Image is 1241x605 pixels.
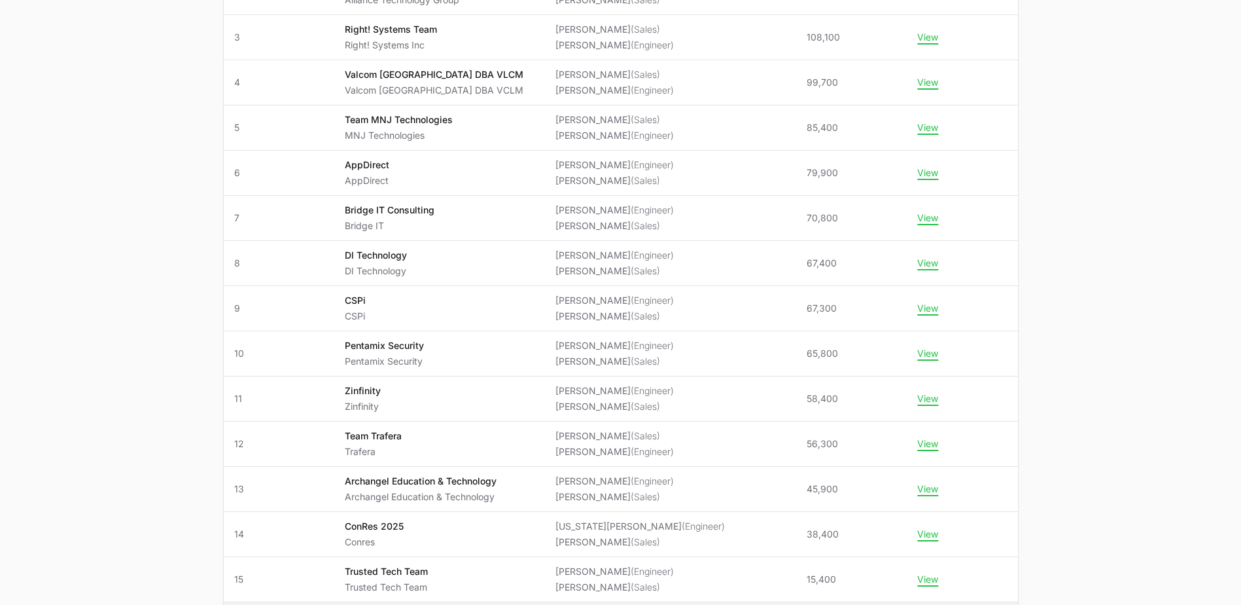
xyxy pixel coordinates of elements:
[234,437,324,450] span: 12
[631,385,674,396] span: (Engineer)
[555,490,674,504] li: [PERSON_NAME]
[631,356,660,367] span: (Sales)
[807,257,837,270] span: 67,400
[555,84,674,97] li: [PERSON_NAME]
[807,121,838,134] span: 85,400
[345,490,497,504] p: Archangel Education & Technology
[345,310,366,323] p: CSPi
[631,220,660,231] span: (Sales)
[631,581,660,593] span: (Sales)
[917,257,938,269] button: View
[234,392,324,405] span: 11
[555,581,674,594] li: [PERSON_NAME]
[345,129,453,142] p: MNJ Technologies
[345,23,437,36] p: Right! Systems Team
[555,174,674,187] li: [PERSON_NAME]
[807,437,838,450] span: 56,300
[345,581,428,594] p: Trusted Tech Team
[555,355,674,368] li: [PERSON_NAME]
[631,175,660,186] span: (Sales)
[917,167,938,179] button: View
[234,573,324,586] span: 15
[234,31,324,44] span: 3
[807,302,837,315] span: 67,300
[917,77,938,88] button: View
[234,302,324,315] span: 9
[807,31,840,44] span: 108,100
[345,430,402,443] p: Team Trafera
[807,76,838,89] span: 99,700
[555,39,674,52] li: [PERSON_NAME]
[917,212,938,224] button: View
[345,158,389,172] p: AppDirect
[631,69,660,80] span: (Sales)
[631,159,674,170] span: (Engineer)
[234,483,324,496] span: 13
[555,158,674,172] li: [PERSON_NAME]
[631,39,674,50] span: (Engineer)
[631,84,674,96] span: (Engineer)
[555,23,674,36] li: [PERSON_NAME]
[807,392,838,405] span: 58,400
[917,574,938,585] button: View
[631,491,660,502] span: (Sales)
[555,204,674,217] li: [PERSON_NAME]
[345,294,366,307] p: CSPi
[555,113,674,126] li: [PERSON_NAME]
[345,565,428,578] p: Trusted Tech Team
[807,528,839,541] span: 38,400
[234,121,324,134] span: 5
[917,302,938,314] button: View
[234,211,324,225] span: 7
[234,76,324,89] span: 4
[234,257,324,270] span: 8
[345,475,497,488] p: Archangel Education & Technology
[555,430,674,443] li: [PERSON_NAME]
[345,339,424,352] p: Pentamix Security
[345,204,434,217] p: Bridge IT Consulting
[345,265,407,278] p: DI Technology
[631,310,660,321] span: (Sales)
[555,129,674,142] li: [PERSON_NAME]
[555,68,674,81] li: [PERSON_NAME]
[555,249,674,262] li: [PERSON_NAME]
[555,219,674,232] li: [PERSON_NAME]
[631,446,674,457] span: (Engineer)
[631,249,674,261] span: (Engineer)
[807,483,838,496] span: 45,900
[555,445,674,458] li: [PERSON_NAME]
[555,565,674,578] li: [PERSON_NAME]
[345,384,381,397] p: Zinfinity
[555,310,674,323] li: [PERSON_NAME]
[631,295,674,306] span: (Engineer)
[555,475,674,488] li: [PERSON_NAME]
[682,521,725,532] span: (Engineer)
[555,339,674,352] li: [PERSON_NAME]
[234,166,324,179] span: 6
[345,113,453,126] p: Team MNJ Technologies
[631,536,660,547] span: (Sales)
[917,528,938,540] button: View
[345,355,424,368] p: Pentamix Security
[807,347,838,360] span: 65,800
[234,347,324,360] span: 10
[631,475,674,486] span: (Engineer)
[555,520,725,533] li: [US_STATE][PERSON_NAME]
[631,130,674,141] span: (Engineer)
[345,249,407,262] p: DI Technology
[631,265,660,276] span: (Sales)
[631,114,660,125] span: (Sales)
[345,174,389,187] p: AppDirect
[807,211,838,225] span: 70,800
[807,166,838,179] span: 79,900
[631,204,674,215] span: (Engineer)
[555,384,674,397] li: [PERSON_NAME]
[631,24,660,35] span: (Sales)
[631,566,674,577] span: (Engineer)
[631,340,674,351] span: (Engineer)
[917,483,938,495] button: View
[807,573,836,586] span: 15,400
[345,400,381,413] p: Zinfinity
[555,536,725,549] li: [PERSON_NAME]
[345,520,404,533] p: ConRes 2025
